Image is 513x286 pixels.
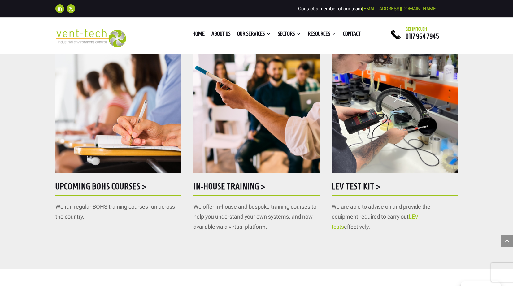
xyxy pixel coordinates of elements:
a: 0117 964 7945 [406,32,439,40]
img: AdobeStock_295110466 [55,10,181,173]
span: Get in touch [406,27,427,32]
a: About us [211,32,230,38]
a: LEV tests [332,213,418,230]
span: We are able to advise on and provide the equipment required to carry out effectively. [332,203,430,230]
a: Follow on LinkedIn [55,4,64,13]
p: We run regular BOHS training courses run across the country. [55,202,181,222]
a: Follow on X [67,4,75,13]
span: We offer in-house and bespoke training courses to help you understand your own systems, and now a... [193,203,316,230]
a: Sectors [278,32,301,38]
h5: In-house training > [193,182,320,194]
h5: LEV Test Kit > [332,182,458,194]
img: AdobeStock_142781697 [193,10,320,173]
a: Contact [343,32,361,38]
a: Home [192,32,205,38]
a: Our Services [237,32,271,38]
span: Contact a member of our team [298,6,437,11]
h5: Upcoming BOHS courses > [55,182,181,194]
a: [EMAIL_ADDRESS][DOMAIN_NAME] [362,6,437,11]
img: 2023-09-27T08_35_16.549ZVENT-TECH---Clear-background [55,29,126,47]
a: Resources [308,32,336,38]
img: Testing - 1 [332,10,458,173]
